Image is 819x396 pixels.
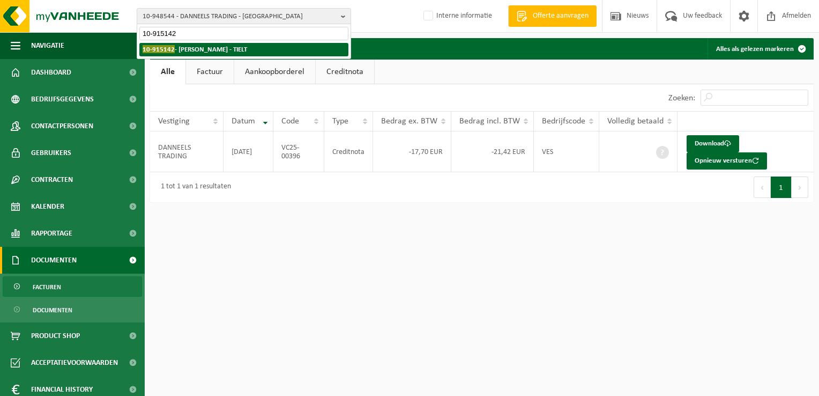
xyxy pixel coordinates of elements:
[143,45,247,53] strong: - [PERSON_NAME] - TIELT
[234,60,315,84] a: Aankoopborderel
[186,60,234,84] a: Factuur
[150,131,224,172] td: DANNEELS TRADING
[324,131,373,172] td: Creditnota
[687,135,739,152] a: Download
[381,117,437,126] span: Bedrag ex. BTW
[31,193,64,220] span: Kalender
[459,117,520,126] span: Bedrag incl. BTW
[421,8,492,24] label: Interne informatie
[530,11,591,21] span: Offerte aanvragen
[139,27,348,40] input: Zoeken naar gekoppelde vestigingen
[451,131,534,172] td: -21,42 EUR
[31,59,71,86] span: Dashboard
[33,300,72,320] span: Documenten
[3,299,142,320] a: Documenten
[534,131,599,172] td: VES
[792,177,808,198] button: Next
[281,117,299,126] span: Code
[224,131,274,172] td: [DATE]
[542,117,585,126] span: Bedrijfscode
[143,9,337,25] span: 10-948544 - DANNEELS TRADING - [GEOGRAPHIC_DATA]
[3,276,142,297] a: Facturen
[31,220,72,247] span: Rapportage
[137,8,351,24] button: 10-948544 - DANNEELS TRADING - [GEOGRAPHIC_DATA]
[33,277,61,297] span: Facturen
[708,38,813,60] button: Alles als gelezen markeren
[31,349,118,376] span: Acceptatievoorwaarden
[158,117,190,126] span: Vestiging
[143,45,175,53] span: 10-915142
[316,60,374,84] a: Creditnota
[754,177,771,198] button: Previous
[232,117,255,126] span: Datum
[332,117,348,126] span: Type
[31,140,71,166] span: Gebruikers
[31,322,80,349] span: Product Shop
[668,94,695,102] label: Zoeken:
[373,131,451,172] td: -17,70 EUR
[273,131,324,172] td: VC25-00396
[31,32,64,59] span: Navigatie
[607,117,664,126] span: Volledig betaald
[687,152,767,170] button: Opnieuw versturen
[31,86,94,113] span: Bedrijfsgegevens
[508,5,597,27] a: Offerte aanvragen
[155,178,231,197] div: 1 tot 1 van 1 resultaten
[31,247,77,274] span: Documenten
[771,177,792,198] button: 1
[31,113,93,140] span: Contactpersonen
[31,166,73,193] span: Contracten
[150,60,185,84] a: Alle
